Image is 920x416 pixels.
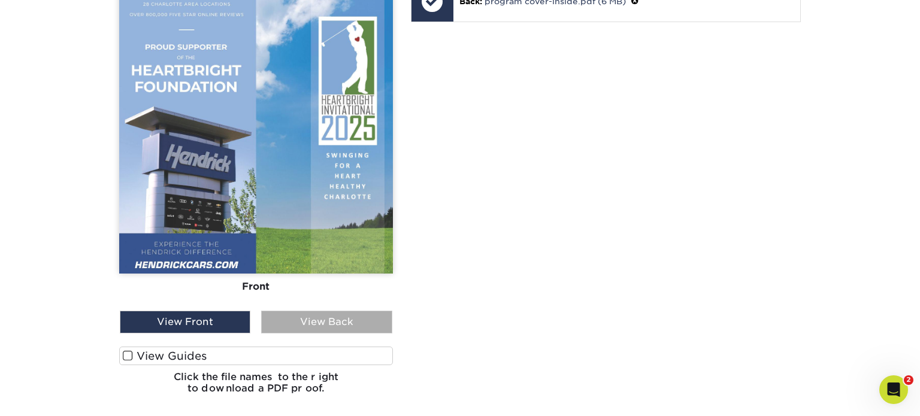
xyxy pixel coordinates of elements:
div: View Back [261,311,392,333]
div: View Front [120,311,250,333]
iframe: Intercom live chat [879,375,908,404]
span: 2 [904,375,913,385]
iframe: Google Customer Reviews [3,379,102,412]
label: View Guides [119,347,393,365]
div: Front [119,274,393,300]
h6: Click the file names to the right to download a PDF proof. [119,371,393,403]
